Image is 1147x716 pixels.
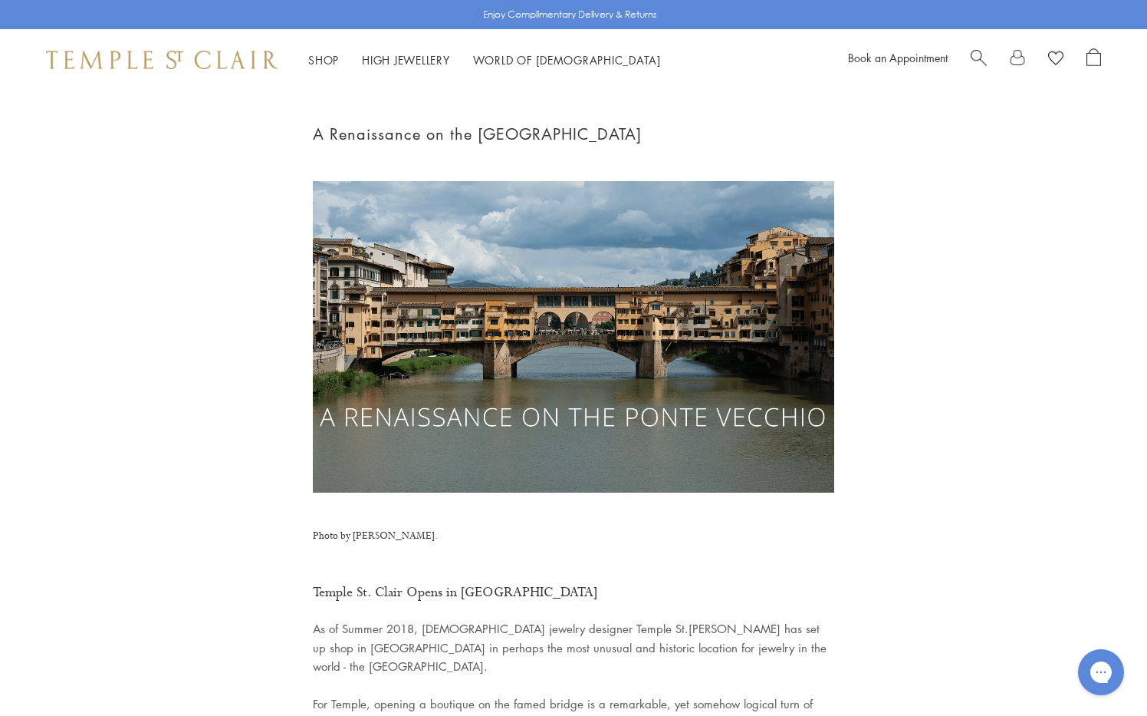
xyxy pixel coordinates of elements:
a: High JewelleryHigh Jewellery [362,52,450,68]
a: View Wishlist [1048,48,1063,71]
img: tt14-banner.png [313,181,834,493]
a: ShopShop [308,52,339,68]
a: Search [971,48,987,71]
img: Temple St. Clair [46,51,278,69]
h2: Temple St. Clair Opens in [GEOGRAPHIC_DATA] [313,580,834,605]
nav: Main navigation [308,51,661,70]
a: Open Shopping Bag [1086,48,1101,71]
span: Photo by [PERSON_NAME]. [313,530,438,543]
h1: A Renaissance on the [GEOGRAPHIC_DATA] [313,121,834,147]
iframe: Gorgias live chat messenger [1070,644,1132,701]
p: Enjoy Complimentary Delivery & Returns [483,7,657,22]
a: Book an Appointment [848,50,948,65]
p: As of Summer 2018, [DEMOGRAPHIC_DATA] jewelry designer Temple St.[PERSON_NAME] has set up shop in... [313,619,834,676]
a: World of [DEMOGRAPHIC_DATA]World of [DEMOGRAPHIC_DATA] [473,52,661,68]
